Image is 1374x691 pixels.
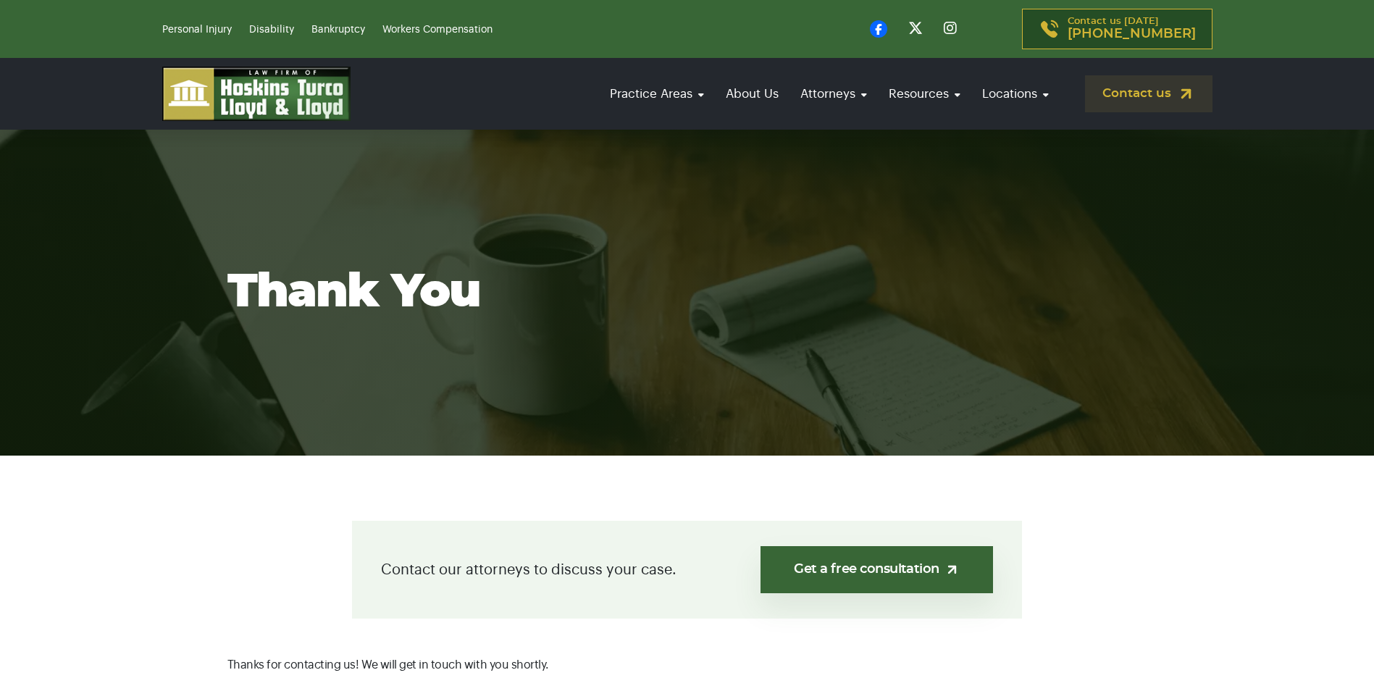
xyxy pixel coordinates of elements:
p: Contact us [DATE] [1068,17,1196,41]
a: Workers Compensation [382,25,493,35]
a: About Us [719,73,786,114]
a: Locations [975,73,1056,114]
a: Attorneys [793,73,874,114]
a: Bankruptcy [311,25,365,35]
a: Disability [249,25,294,35]
a: Practice Areas [603,73,711,114]
h1: Thank You [227,267,1147,318]
a: Contact us [DATE][PHONE_NUMBER] [1022,9,1212,49]
img: arrow-up-right-light.svg [944,562,960,577]
a: Contact us [1085,75,1212,112]
div: Contact our attorneys to discuss your case. [352,521,1022,619]
a: Personal Injury [162,25,232,35]
p: Thanks for contacting us! We will get in touch with you shortly. [227,655,1147,675]
span: [PHONE_NUMBER] [1068,27,1196,41]
a: Get a free consultation [761,546,993,593]
a: Resources [881,73,968,114]
img: logo [162,67,351,121]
